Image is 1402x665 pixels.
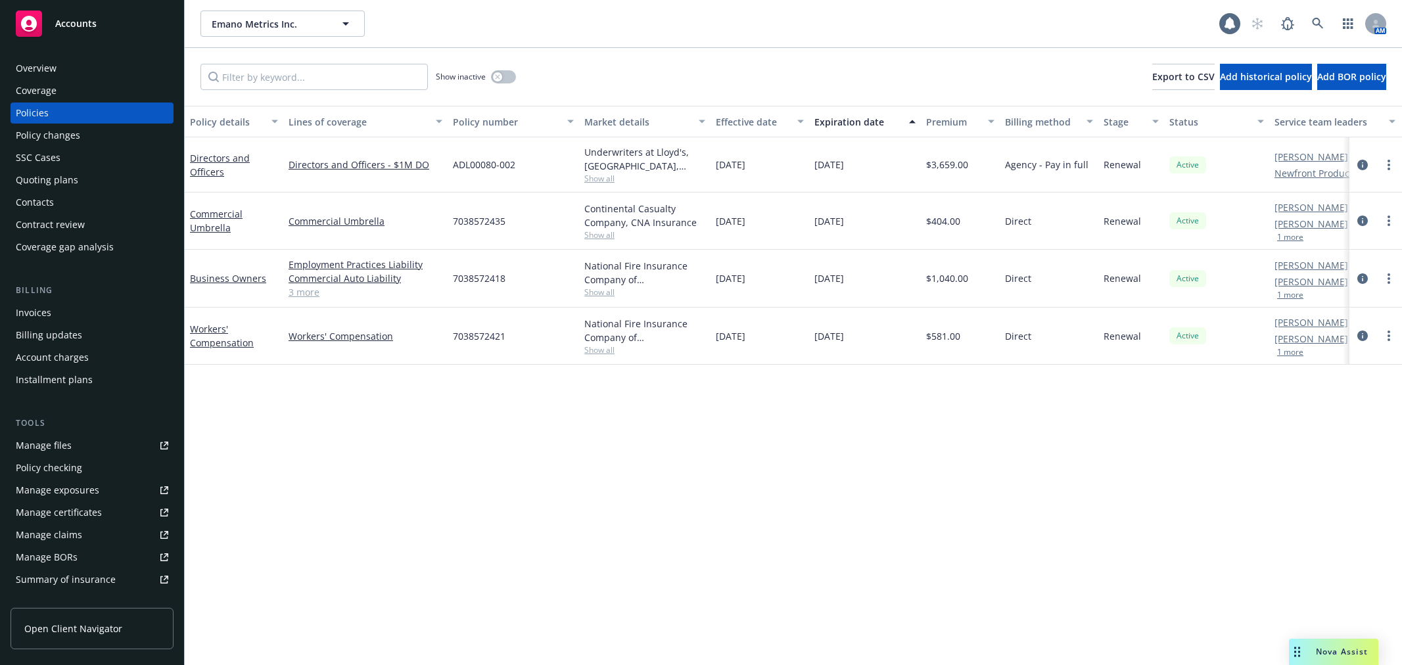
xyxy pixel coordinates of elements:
[190,115,264,129] div: Policy details
[1104,271,1141,285] span: Renewal
[289,214,442,228] a: Commercial Umbrella
[1381,213,1397,229] a: more
[16,591,100,612] div: Policy AI ingestions
[584,259,705,287] div: National Fire Insurance Company of [GEOGRAPHIC_DATA], CNA Insurance
[1274,332,1348,346] a: [PERSON_NAME]
[16,457,82,478] div: Policy checking
[11,480,174,501] a: Manage exposures
[289,115,428,129] div: Lines of coverage
[1005,329,1031,343] span: Direct
[1274,258,1348,272] a: [PERSON_NAME]
[1277,233,1303,241] button: 1 more
[1274,275,1348,288] a: [PERSON_NAME]
[16,435,72,456] div: Manage files
[1244,11,1271,37] a: Start snowing
[11,80,174,101] a: Coverage
[716,271,745,285] span: [DATE]
[1104,158,1141,172] span: Renewal
[453,214,505,228] span: 7038572435
[814,158,844,172] span: [DATE]
[11,569,174,590] a: Summary of insurance
[716,158,745,172] span: [DATE]
[185,106,283,137] button: Policy details
[584,317,705,344] div: National Fire Insurance Company of [GEOGRAPHIC_DATA], CNA Insurance
[584,287,705,298] span: Show all
[1317,70,1386,83] span: Add BOR policy
[16,369,93,390] div: Installment plans
[16,214,85,235] div: Contract review
[1175,215,1201,227] span: Active
[11,417,174,430] div: Tools
[926,115,980,129] div: Premium
[190,152,250,178] a: Directors and Officers
[16,480,99,501] div: Manage exposures
[16,192,54,213] div: Contacts
[190,208,243,234] a: Commercial Umbrella
[11,147,174,168] a: SSC Cases
[212,17,325,31] span: Emano Metrics Inc.
[289,158,442,172] a: Directors and Officers - $1M DO
[289,258,442,271] a: Employment Practices Liability
[926,214,960,228] span: $404.00
[16,547,78,568] div: Manage BORs
[711,106,809,137] button: Effective date
[1175,159,1201,171] span: Active
[16,502,102,523] div: Manage certificates
[1220,70,1312,83] span: Add historical policy
[11,5,174,42] a: Accounts
[16,524,82,545] div: Manage claims
[1152,70,1215,83] span: Export to CSV
[1005,115,1079,129] div: Billing method
[453,115,559,129] div: Policy number
[11,302,174,323] a: Invoices
[809,106,921,137] button: Expiration date
[453,271,505,285] span: 7038572418
[1169,115,1250,129] div: Status
[11,502,174,523] a: Manage certificates
[584,202,705,229] div: Continental Casualty Company, CNA Insurance
[11,457,174,478] a: Policy checking
[1005,214,1031,228] span: Direct
[1175,330,1201,342] span: Active
[11,192,174,213] a: Contacts
[24,622,122,635] span: Open Client Navigator
[16,125,80,146] div: Policy changes
[814,214,844,228] span: [DATE]
[453,158,515,172] span: ADL00080-002
[16,569,116,590] div: Summary of insurance
[716,115,789,129] div: Effective date
[1274,315,1348,329] a: [PERSON_NAME]
[448,106,579,137] button: Policy number
[1175,273,1201,285] span: Active
[11,435,174,456] a: Manage files
[1104,115,1144,129] div: Stage
[16,103,49,124] div: Policies
[11,325,174,346] a: Billing updates
[289,329,442,343] a: Workers' Compensation
[11,547,174,568] a: Manage BORs
[1381,328,1397,344] a: more
[1274,11,1301,37] a: Report a Bug
[1355,157,1370,173] a: circleInformation
[16,302,51,323] div: Invoices
[436,71,486,82] span: Show inactive
[16,147,60,168] div: SSC Cases
[1317,64,1386,90] button: Add BOR policy
[16,237,114,258] div: Coverage gap analysis
[1277,348,1303,356] button: 1 more
[1000,106,1098,137] button: Billing method
[200,11,365,37] button: Emano Metrics Inc.
[1335,11,1361,37] a: Switch app
[1289,639,1305,665] div: Drag to move
[1305,11,1331,37] a: Search
[1274,200,1348,214] a: [PERSON_NAME]
[1220,64,1312,90] button: Add historical policy
[190,323,254,349] a: Workers' Compensation
[1274,217,1348,231] a: [PERSON_NAME]
[584,145,705,173] div: Underwriters at Lloyd's, [GEOGRAPHIC_DATA], [PERSON_NAME] of [GEOGRAPHIC_DATA], RT Specialty Insu...
[716,214,745,228] span: [DATE]
[11,125,174,146] a: Policy changes
[926,329,960,343] span: $581.00
[1274,115,1381,129] div: Service team leaders
[579,106,711,137] button: Market details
